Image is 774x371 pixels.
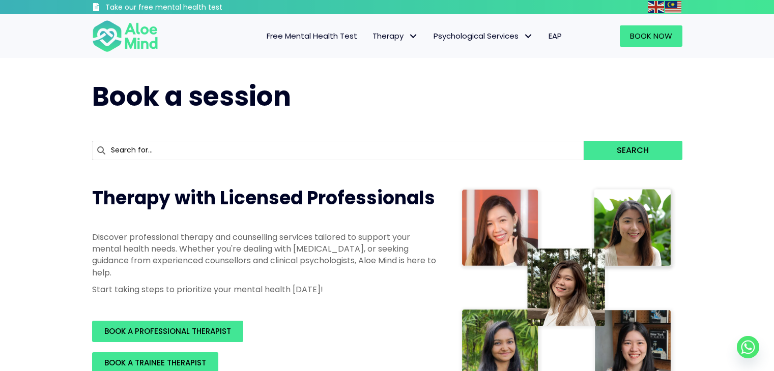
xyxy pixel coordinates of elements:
[620,25,682,47] a: Book Now
[630,30,672,41] span: Book Now
[92,284,438,295] p: Start taking steps to prioritize your mental health [DATE]!
[648,1,665,13] a: English
[92,141,584,160] input: Search for...
[92,19,158,53] img: Aloe mind Logo
[92,78,291,115] span: Book a session
[105,3,277,13] h3: Take our free mental health test
[92,231,438,279] p: Discover professional therapy and counselling services tailored to support your mental health nee...
[426,25,541,47] a: Psychological ServicesPsychological Services: submenu
[521,29,536,44] span: Psychological Services: submenu
[92,321,243,342] a: BOOK A PROFESSIONAL THERAPIST
[104,326,231,336] span: BOOK A PROFESSIONAL THERAPIST
[406,29,421,44] span: Therapy: submenu
[737,336,759,358] a: Whatsapp
[584,141,682,160] button: Search
[665,1,681,13] img: ms
[104,357,206,368] span: BOOK A TRAINEE THERAPIST
[92,185,435,211] span: Therapy with Licensed Professionals
[365,25,426,47] a: TherapyTherapy: submenu
[665,1,682,13] a: Malay
[267,30,357,41] span: Free Mental Health Test
[372,30,418,41] span: Therapy
[549,30,562,41] span: EAP
[92,3,277,14] a: Take our free mental health test
[434,30,533,41] span: Psychological Services
[648,1,664,13] img: en
[541,25,569,47] a: EAP
[259,25,365,47] a: Free Mental Health Test
[171,25,569,47] nav: Menu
